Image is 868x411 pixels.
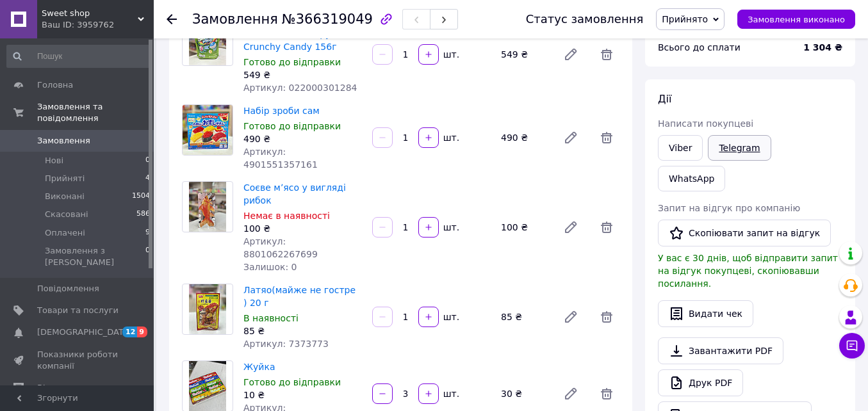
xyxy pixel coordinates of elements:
a: Соєве мʼясо у вигляді рибок [243,182,346,205]
span: Видалити [594,42,619,67]
span: Повідомлення [37,283,99,294]
span: Нові [45,155,63,166]
span: Артикул: 4901551357161 [243,147,318,170]
span: Відгуки [37,382,70,394]
span: Замовлення [192,12,278,27]
span: 4 [145,173,150,184]
span: Замовлення з [PERSON_NAME] [45,245,145,268]
a: Редагувати [558,381,584,407]
a: Цукерки Skittles Pop’d Freeze Dried Crispy Crunchy Candy 156г [243,16,347,52]
img: Набір зроби сам [183,105,233,155]
span: [DEMOGRAPHIC_DATA] [37,326,132,338]
span: Видалити [594,304,619,330]
span: Скасовані [45,209,88,220]
span: 586 [136,209,150,220]
a: Редагувати [558,214,584,240]
a: Редагувати [558,42,584,67]
div: 549 ₴ [243,68,362,81]
a: Редагувати [558,125,584,150]
button: Замовлення виконано [737,10,855,29]
span: Готово до відправки [243,377,341,387]
div: 30 ₴ [496,385,553,403]
span: Видалити [594,214,619,240]
div: 10 ₴ [243,389,362,401]
a: Друк PDF [658,369,743,396]
div: Повернутися назад [167,13,177,26]
a: Telegram [708,135,771,161]
span: В наявності [243,313,299,323]
button: Скопіювати запит на відгук [658,220,831,246]
div: шт. [440,221,461,234]
img: Соєве мʼясо у вигляді рибок [189,182,227,232]
div: шт. [440,131,461,144]
span: 0 [145,155,150,166]
span: 9 [145,227,150,239]
span: 1504 [132,191,150,202]
div: 490 ₴ [243,133,362,145]
span: 9 [137,326,147,337]
img: Латяо(майже не гостре ) 20 г [189,284,227,334]
span: 0 [145,245,150,268]
span: 12 [122,326,137,337]
span: Замовлення виконано [748,15,845,24]
span: Всього до сплати [658,42,741,52]
span: У вас є 30 днів, щоб відправити запит на відгук покупцеві, скопіювавши посилання. [658,253,838,289]
a: Завантажити PDF [658,337,783,364]
span: Дії [658,93,671,105]
span: Готово до відправки [243,57,341,67]
a: Набір зроби сам [243,106,320,116]
span: Показники роботи компанії [37,349,119,372]
span: Головна [37,79,73,91]
span: Запит на відгук про компанію [658,203,800,213]
div: 85 ₴ [243,325,362,337]
img: Жуйка [189,361,227,411]
span: Готово до відправки [243,121,341,131]
a: Viber [658,135,703,161]
span: Замовлення [37,135,90,147]
span: Артикул: 8801062267699 [243,236,318,259]
button: Видати чек [658,300,753,327]
span: Оплачені [45,227,85,239]
span: Написати покупцеві [658,118,753,129]
span: Товари та послуги [37,305,119,316]
div: Статус замовлення [526,13,644,26]
div: шт. [440,310,461,323]
div: Ваш ID: 3959762 [42,19,154,31]
span: Прийняті [45,173,85,184]
div: 85 ₴ [496,308,553,326]
img: Цукерки Skittles Pop’d Freeze Dried Crispy Crunchy Candy 156г [189,15,227,65]
input: Пошук [6,45,151,68]
button: Чат з покупцем [839,333,865,359]
span: №366319049 [282,12,373,27]
span: Замовлення та повідомлення [37,101,154,124]
div: 490 ₴ [496,129,553,147]
span: Залишок: 0 [243,262,297,272]
span: Виконані [45,191,85,202]
div: шт. [440,387,461,400]
span: Видалити [594,381,619,407]
div: 549 ₴ [496,45,553,63]
a: WhatsApp [658,166,725,191]
span: Немає в наявності [243,211,330,221]
div: 100 ₴ [243,222,362,235]
span: Видалити [594,125,619,150]
span: Прийнято [662,14,708,24]
a: Латяо(майже не гостре ) 20 г [243,285,356,308]
span: Артикул: 022000301284 [243,83,357,93]
a: Жуйка [243,362,275,372]
a: Редагувати [558,304,584,330]
div: 100 ₴ [496,218,553,236]
span: Sweet shop [42,8,138,19]
div: шт. [440,48,461,61]
span: Артикул: 7373773 [243,339,329,349]
b: 1 304 ₴ [803,42,842,52]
